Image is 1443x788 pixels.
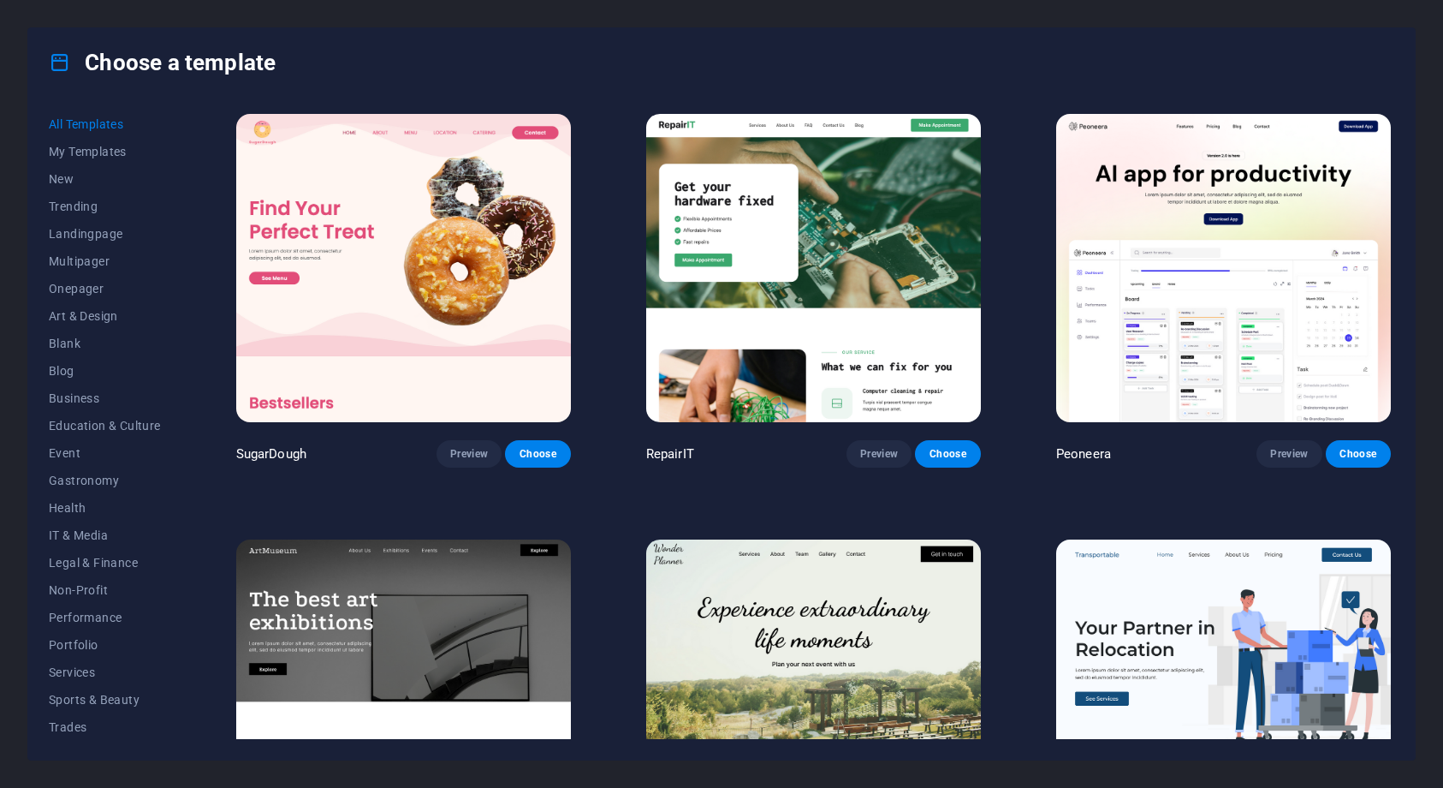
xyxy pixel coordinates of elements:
button: Onepager [49,275,161,302]
span: Portfolio [49,638,161,652]
span: Preview [1270,447,1308,461]
span: Multipager [49,254,161,268]
button: Blog [49,357,161,385]
button: Non-Profit [49,576,161,604]
p: Peoneera [1056,445,1111,463]
span: Business [49,391,161,405]
span: Preview [860,447,898,461]
span: Education & Culture [49,419,161,433]
span: Gastronomy [49,474,161,487]
span: Trades [49,720,161,734]
p: RepairIT [646,445,694,463]
span: Non-Profit [49,583,161,597]
span: Legal & Finance [49,556,161,570]
span: Preview [450,447,488,461]
button: Sports & Beauty [49,686,161,713]
span: Choose [929,447,966,461]
img: RepairIT [646,114,981,422]
span: Trending [49,200,161,213]
span: All Templates [49,117,161,131]
button: Health [49,494,161,522]
span: IT & Media [49,528,161,542]
span: Art & Design [49,309,161,323]
button: Legal & Finance [49,549,161,576]
button: Trending [49,193,161,220]
img: Peoneera [1056,114,1391,422]
button: Preview [846,440,912,468]
button: Services [49,659,161,686]
button: Choose [1326,440,1391,468]
span: Sports & Beauty [49,693,161,707]
button: All Templates [49,110,161,138]
span: Onepager [49,282,161,295]
button: Blank [49,330,161,357]
button: Preview [1256,440,1321,468]
button: My Templates [49,138,161,165]
span: Performance [49,611,161,624]
button: Gastronomy [49,467,161,494]
span: New [49,172,161,186]
span: Blog [49,364,161,378]
button: Trades [49,713,161,741]
button: Preview [436,440,502,468]
button: IT & Media [49,522,161,549]
button: New [49,165,161,193]
button: Art & Design [49,302,161,330]
button: Education & Culture [49,412,161,439]
span: Landingpage [49,227,161,241]
span: My Templates [49,145,161,158]
button: Event [49,439,161,467]
button: Choose [915,440,980,468]
img: SugarDough [236,114,571,422]
h4: Choose a template [49,49,276,76]
p: SugarDough [236,445,306,463]
button: Multipager [49,248,161,275]
span: Choose [519,447,556,461]
button: Landingpage [49,220,161,248]
span: Services [49,666,161,679]
button: Choose [505,440,570,468]
span: Event [49,446,161,460]
span: Blank [49,337,161,350]
span: Choose [1339,447,1377,461]
button: Business [49,385,161,412]
button: Performance [49,604,161,631]
span: Health [49,501,161,515]
button: Portfolio [49,631,161,659]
